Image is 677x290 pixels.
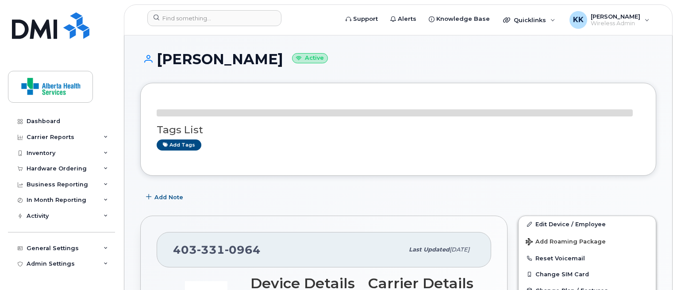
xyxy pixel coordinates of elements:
span: Add Note [154,193,183,201]
button: Add Roaming Package [519,232,656,250]
span: 0964 [225,243,261,256]
span: 403 [173,243,261,256]
h1: [PERSON_NAME] [140,51,656,67]
span: Add Roaming Package [526,238,606,247]
span: Last updated [409,246,450,253]
a: Edit Device / Employee [519,216,656,232]
button: Change SIM Card [519,266,656,282]
button: Add Note [140,189,191,205]
span: 331 [197,243,225,256]
h3: Tags List [157,124,640,135]
button: Reset Voicemail [519,250,656,266]
span: [DATE] [450,246,469,253]
small: Active [292,53,328,63]
a: Add tags [157,139,201,151]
